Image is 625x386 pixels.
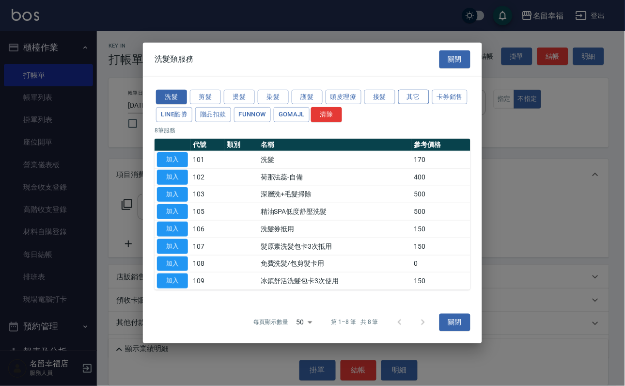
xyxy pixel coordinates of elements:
button: 加入 [157,170,188,185]
td: 洗髮 [258,151,411,168]
td: 洗髮券抵用 [258,220,411,238]
th: 代號 [190,139,224,151]
p: 8 筆服務 [155,126,470,135]
button: 頭皮理療 [326,89,361,104]
td: 500 [411,186,470,203]
td: 精油SPA低度舒壓洗髮 [258,203,411,221]
td: 0 [411,255,470,273]
button: 清除 [311,107,342,122]
button: 加入 [157,256,188,271]
td: 150 [411,220,470,238]
td: 500 [411,203,470,221]
td: 109 [190,273,224,290]
td: 102 [190,168,224,186]
button: FUNNOW [234,107,271,122]
button: 關閉 [439,50,470,68]
td: 免費洗髮/包剪髮卡用 [258,255,411,273]
button: 卡券銷售 [432,89,468,104]
button: 接髮 [364,89,395,104]
td: 107 [190,238,224,255]
button: 洗髮 [156,89,187,104]
span: 洗髮類服務 [155,54,193,64]
td: 髮原素洗髮包卡3次抵用 [258,238,411,255]
th: 名稱 [258,139,411,151]
td: 101 [190,151,224,168]
th: 參考價格 [411,139,470,151]
button: 關閉 [439,314,470,332]
p: 每頁顯示數量 [254,318,289,327]
td: 150 [411,273,470,290]
td: 150 [411,238,470,255]
button: 染髮 [258,89,289,104]
td: 106 [190,220,224,238]
td: 深層洗+毛髮掃除 [258,186,411,203]
button: 燙髮 [224,89,255,104]
button: 護髮 [292,89,323,104]
td: 冰鎮舒活洗髮包卡3次使用 [258,273,411,290]
td: 108 [190,255,224,273]
td: 105 [190,203,224,221]
button: 贈品扣款 [195,107,231,122]
div: 50 [293,309,316,336]
th: 類別 [224,139,258,151]
button: GOMAJL [274,107,310,122]
p: 第 1–8 筆 共 8 筆 [331,318,378,327]
button: 加入 [157,273,188,289]
button: 加入 [157,204,188,219]
button: 加入 [157,152,188,167]
button: 加入 [157,222,188,237]
button: 加入 [157,239,188,254]
button: 加入 [157,187,188,202]
button: 其它 [398,89,429,104]
td: 103 [190,186,224,203]
button: LINE酷券 [156,107,192,122]
td: 荷那法蕊-自備 [258,168,411,186]
td: 170 [411,151,470,168]
button: 剪髮 [190,89,221,104]
td: 400 [411,168,470,186]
